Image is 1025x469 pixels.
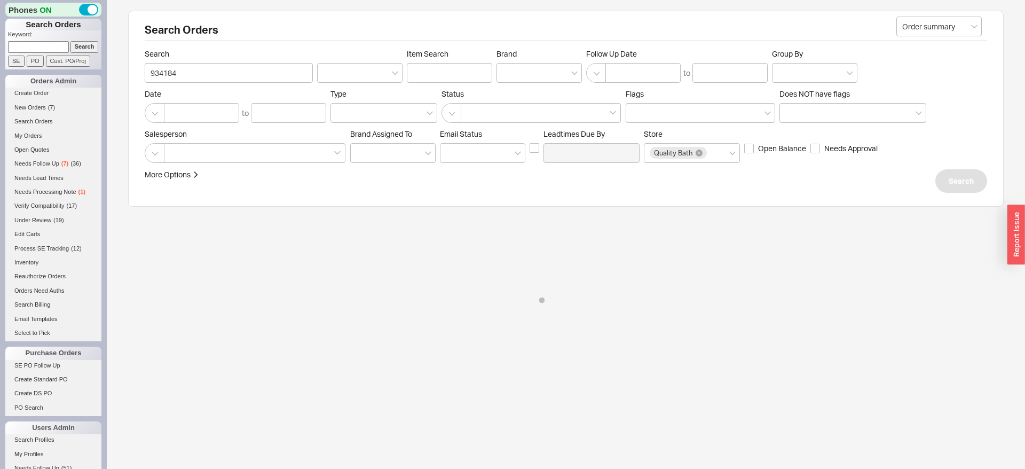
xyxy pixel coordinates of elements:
a: Email Templates [5,314,101,325]
input: Brand [502,67,510,79]
span: ( 1 ) [78,189,85,195]
input: Type [336,107,344,119]
span: Needs Follow Up [14,160,59,167]
input: Flags [632,107,639,119]
a: Under Review(19) [5,215,101,226]
a: Verify Compatibility(17) [5,200,101,212]
span: Needs Approval [824,143,878,154]
span: Leadtimes Due By [543,129,640,139]
a: Inventory [5,257,101,268]
span: New Orders [14,104,46,111]
span: Brand Assigned To [350,129,412,138]
div: Purchase Orders [5,347,101,359]
svg: open menu [971,25,977,29]
h2: Search Orders [145,25,987,41]
a: SE PO Follow Up [5,360,101,371]
a: Create Order [5,88,101,99]
svg: open menu [515,151,521,155]
span: Under Review [14,217,51,223]
input: SE [8,56,25,67]
div: to [242,108,249,119]
svg: open menu [425,151,431,155]
span: Verify Compatibility [14,202,65,209]
input: Select... [896,17,982,36]
span: Type [330,89,346,98]
span: Flags [626,89,644,98]
button: Search [935,169,987,193]
span: Status [441,89,621,99]
a: Search Profiles [5,434,101,445]
input: Item Search [407,63,492,83]
span: ( 17 ) [67,202,77,209]
a: Search Billing [5,299,101,310]
span: ON [40,4,52,15]
div: Orders Admin [5,75,101,88]
a: Orders Need Auths [5,285,101,296]
h1: Search Orders [5,19,101,30]
span: Salesperson [145,129,346,139]
svg: open menu [847,71,853,75]
a: Reauthorize Orders [5,271,101,282]
input: Cust. PO/Proj [46,56,90,67]
input: Search [145,63,313,83]
a: Select to Pick [5,327,101,339]
span: ( 7 ) [61,160,68,167]
span: ( 36 ) [70,160,81,167]
span: Group By [772,49,803,58]
span: Open Balance [758,143,806,154]
a: Search Orders [5,116,101,127]
span: Brand [496,49,517,58]
p: Keyword: [8,30,101,41]
input: Search [70,41,99,52]
button: More Options [145,169,199,180]
a: Create DS PO [5,388,101,399]
span: Needs Processing Note [14,189,76,195]
div: to [683,68,690,79]
input: Open Balance [744,144,754,153]
span: Does NOT have flags [779,89,850,98]
a: Open Quotes [5,144,101,155]
a: Needs Processing Note(1) [5,186,101,198]
a: Process SE Tracking(12) [5,243,101,254]
span: Process SE Tracking [14,245,69,252]
a: My Orders [5,130,101,142]
input: Needs Approval [810,144,820,153]
span: Search [145,49,313,59]
a: New Orders(7) [5,102,101,113]
span: Em ​ ail Status [440,129,482,138]
span: Follow Up Date [586,49,768,59]
span: ( 19 ) [53,217,64,223]
div: More Options [145,169,191,180]
a: Create Standard PO [5,374,101,385]
div: Phones [5,3,101,17]
span: Item Search [407,49,492,59]
span: ( 12 ) [71,245,82,252]
span: ( 7 ) [48,104,55,111]
a: Edit Carts [5,229,101,240]
input: Store [708,147,716,159]
a: PO Search [5,402,101,413]
span: Quality Bath [654,149,692,157]
div: Users Admin [5,421,101,434]
svg: open menu [392,71,398,75]
span: Store [644,129,663,138]
span: Date [145,89,326,99]
a: My Profiles [5,449,101,460]
a: Needs Follow Up(7)(36) [5,158,101,169]
input: PO [27,56,44,67]
a: Needs Lead Times [5,173,101,184]
span: Search [949,175,974,187]
input: Does NOT have flags [785,107,793,119]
